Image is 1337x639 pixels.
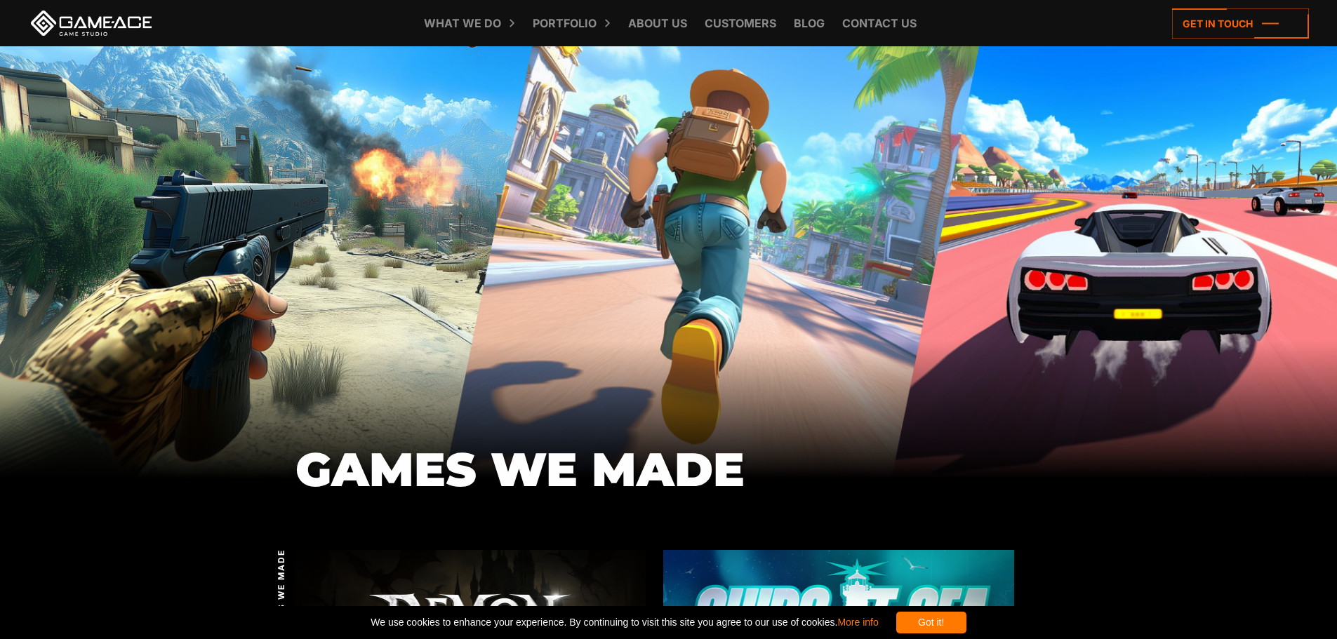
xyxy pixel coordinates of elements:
a: Get in touch [1172,8,1309,39]
span: We use cookies to enhance your experience. By continuing to visit this site you agree to our use ... [371,612,878,633]
a: More info [837,617,878,628]
div: Got it! [896,612,966,633]
h1: GAMES WE MADE [295,444,1043,495]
